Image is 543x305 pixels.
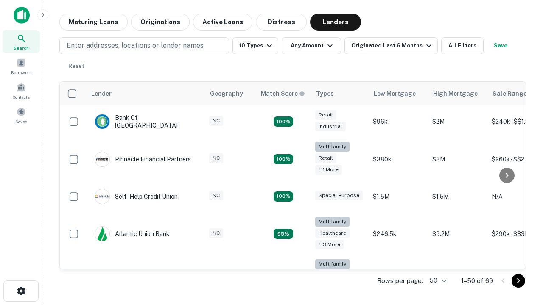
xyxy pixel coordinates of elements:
button: Originated Last 6 Months [344,37,438,54]
img: picture [95,189,109,204]
th: Geography [205,82,256,105]
div: Retail [315,153,336,163]
td: $1.5M [369,180,428,213]
div: Low Mortgage [374,89,416,99]
p: Enter addresses, locations or lender names [67,41,204,51]
td: $3.2M [428,255,487,298]
div: NC [209,228,223,238]
td: $1.5M [428,180,487,213]
img: capitalize-icon.png [14,7,30,24]
div: Pinnacle Financial Partners [95,152,191,167]
div: Matching Properties: 17, hasApolloMatch: undefined [274,154,293,164]
img: picture [95,152,109,166]
div: + 1 more [315,165,342,175]
th: Types [311,82,369,105]
td: $3M [428,138,487,180]
th: Capitalize uses an advanced AI algorithm to match your search with the best lender. The match sco... [256,82,311,105]
button: Active Loans [193,14,252,30]
div: 50 [426,274,448,287]
p: Rows per page: [377,276,423,286]
div: Special Purpose [315,191,363,200]
h6: Match Score [261,89,303,98]
a: Borrowers [3,55,40,78]
th: Lender [86,82,205,105]
div: Matching Properties: 9, hasApolloMatch: undefined [274,229,293,239]
div: Matching Properties: 16, hasApolloMatch: undefined [274,116,293,127]
td: $9.2M [428,213,487,255]
div: Multifamily [315,217,350,227]
div: Geography [210,89,243,99]
div: Atlantic Union Bank [95,226,170,241]
button: Distress [256,14,307,30]
button: Go to next page [512,274,525,288]
div: Matching Properties: 11, hasApolloMatch: undefined [274,191,293,202]
span: Search [14,44,29,51]
div: Sale Range [493,89,527,99]
span: Borrowers [11,69,31,76]
div: Retail [315,110,336,120]
button: Lenders [310,14,361,30]
iframe: Chat Widget [501,237,543,278]
a: Contacts [3,79,40,102]
p: 1–50 of 69 [461,276,493,286]
div: Originated Last 6 Months [351,41,434,51]
div: NC [209,116,223,126]
th: Low Mortgage [369,82,428,105]
div: Bank Of [GEOGRAPHIC_DATA] [95,114,196,129]
span: Saved [15,118,28,125]
button: Save your search to get updates of matches that match your search criteria. [487,37,514,54]
div: Lender [91,89,112,99]
button: Maturing Loans [59,14,128,30]
td: $246k [369,255,428,298]
a: Saved [3,104,40,127]
button: Reset [63,58,90,75]
div: Types [316,89,334,99]
button: 10 Types [232,37,278,54]
div: Capitalize uses an advanced AI algorithm to match your search with the best lender. The match sco... [261,89,305,98]
div: Multifamily [315,259,350,269]
div: NC [209,191,223,200]
div: Industrial [315,122,346,131]
button: Originations [131,14,190,30]
td: $380k [369,138,428,180]
button: All Filters [441,37,484,54]
a: Search [3,30,40,53]
th: High Mortgage [428,82,487,105]
div: + 3 more [315,240,344,250]
button: Any Amount [282,37,341,54]
div: Self-help Credit Union [95,189,178,204]
img: picture [95,227,109,241]
button: Enter addresses, locations or lender names [59,37,229,54]
td: $2M [428,105,487,138]
div: High Mortgage [433,89,478,99]
img: picture [95,114,109,129]
td: $246.5k [369,213,428,255]
div: Multifamily [315,142,350,152]
div: NC [209,153,223,163]
div: The Fidelity Bank [95,269,163,284]
td: $96k [369,105,428,138]
span: Contacts [13,94,30,100]
div: Healthcare [315,228,350,238]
